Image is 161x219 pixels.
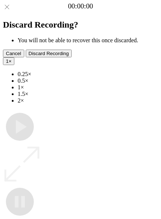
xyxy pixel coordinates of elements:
[18,84,158,91] li: 1×
[3,20,158,30] h2: Discard Recording?
[6,58,8,64] span: 1
[3,57,14,65] button: 1×
[3,50,24,57] button: Cancel
[18,71,158,78] li: 0.25×
[18,78,158,84] li: 0.5×
[18,37,158,44] li: You will not be able to recover this once discarded.
[18,91,158,97] li: 1.5×
[26,50,72,57] button: Discard Recording
[68,2,93,10] a: 00:00:00
[18,97,158,104] li: 2×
